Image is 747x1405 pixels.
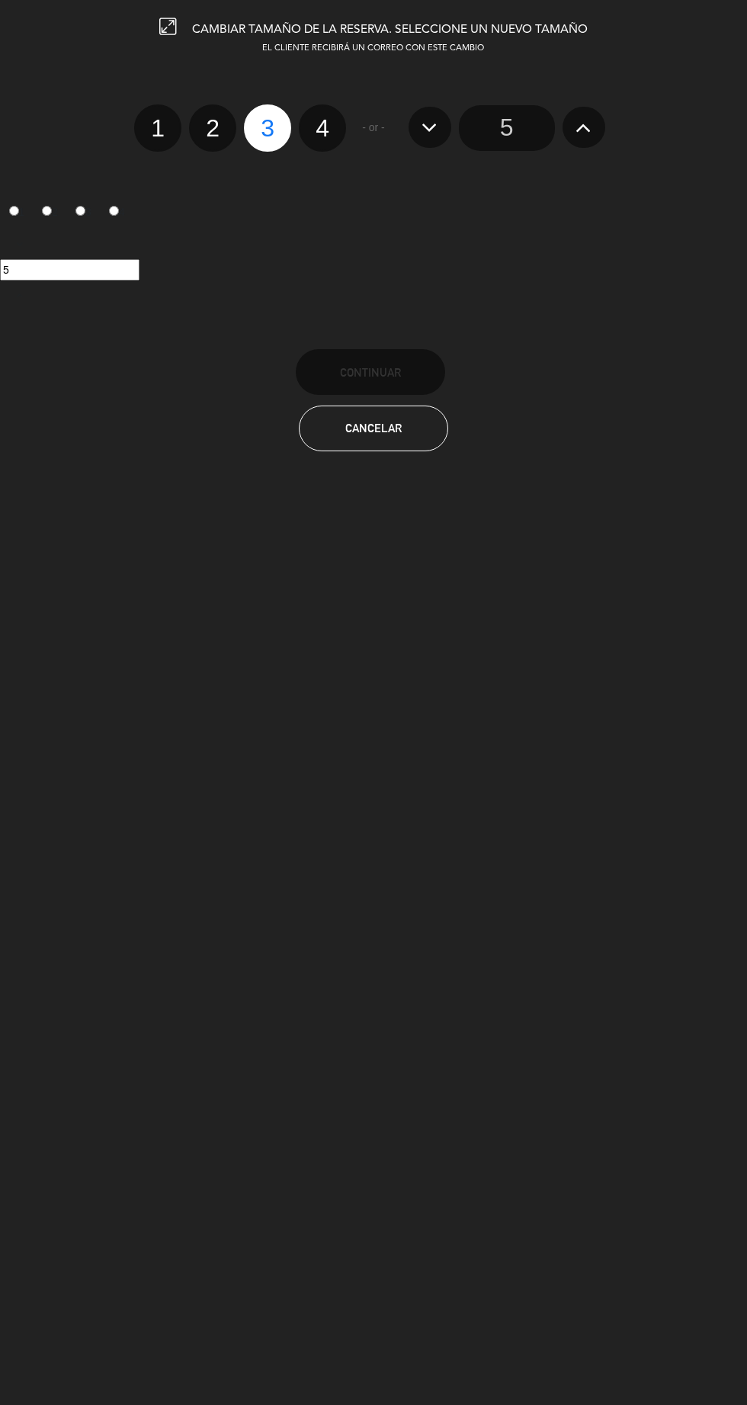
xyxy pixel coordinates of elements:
[42,206,52,216] input: 2
[75,206,85,216] input: 3
[109,206,119,216] input: 4
[67,200,101,226] label: 3
[296,349,445,395] button: Continuar
[34,200,67,226] label: 2
[134,104,181,152] label: 1
[189,104,236,152] label: 2
[244,104,291,152] label: 3
[340,366,401,379] span: Continuar
[362,119,385,136] span: - or -
[299,406,448,451] button: Cancelar
[100,200,133,226] label: 4
[299,104,346,152] label: 4
[345,422,402,435] span: Cancelar
[9,206,19,216] input: 1
[192,24,588,36] span: CAMBIAR TAMAÑO DE LA RESERVA. SELECCIONE UN NUEVO TAMAÑO
[263,44,485,53] span: EL CLIENTE RECIBIRÁ UN CORREO CON ESTE CAMBIO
